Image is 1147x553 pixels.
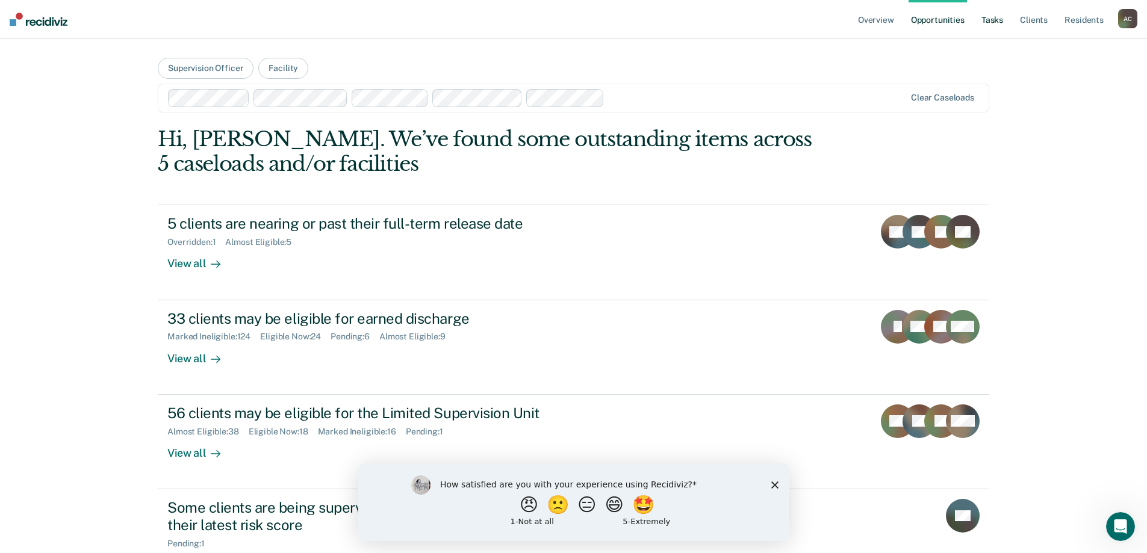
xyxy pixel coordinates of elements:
button: Facility [258,58,308,79]
div: Clear caseloads [911,93,974,103]
div: Almost Eligible : 9 [379,332,455,342]
div: Pending : 6 [331,332,379,342]
img: Recidiviz [10,13,67,26]
button: AC [1118,9,1137,28]
div: View all [167,436,235,460]
div: 5 clients are nearing or past their full-term release date [167,215,590,232]
div: 33 clients may be eligible for earned discharge [167,310,590,327]
div: View all [167,247,235,271]
iframe: Intercom live chat [1106,512,1135,541]
div: Pending : 1 [406,427,453,437]
div: Overridden : 1 [167,237,225,247]
div: Hi, [PERSON_NAME]. We’ve found some outstanding items across 5 caseloads and/or facilities [158,127,823,176]
div: 56 clients may be eligible for the Limited Supervision Unit [167,404,590,422]
div: Pending : 1 [167,539,214,549]
div: A C [1118,9,1137,28]
a: 33 clients may be eligible for earned dischargeMarked Ineligible:124Eligible Now:24Pending:6Almos... [158,300,989,395]
button: Supervision Officer [158,58,253,79]
div: Marked Ineligible : 124 [167,332,260,342]
div: Some clients are being supervised at a level that does not match their latest risk score [167,499,590,534]
a: 56 clients may be eligible for the Limited Supervision UnitAlmost Eligible:38Eligible Now:18Marke... [158,395,989,489]
div: Almost Eligible : 5 [225,237,301,247]
iframe: Survey by Kim from Recidiviz [358,463,789,541]
div: Eligible Now : 18 [249,427,318,437]
div: Eligible Now : 24 [260,332,331,342]
div: View all [167,342,235,365]
div: Almost Eligible : 38 [167,427,249,437]
a: 5 clients are nearing or past their full-term release dateOverridden:1Almost Eligible:5View all [158,205,989,300]
div: Marked Ineligible : 16 [318,427,406,437]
